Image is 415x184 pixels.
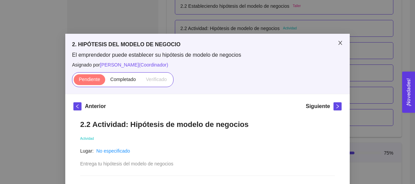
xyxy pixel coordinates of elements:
[402,72,415,113] button: Open Feedback Widget
[100,62,168,68] span: [PERSON_NAME] ( Coordinador )
[72,41,343,49] h5: 2. HIPÓTESIS DEL MODELO DE NEGOCIO
[333,102,342,110] button: right
[334,104,341,109] span: right
[74,104,81,109] span: left
[80,161,174,166] span: Entrega tu hipótesis del modelo de negocios
[73,102,82,110] button: left
[146,77,167,82] span: Verificado
[80,137,94,140] span: Actividad
[72,61,343,69] span: Asignado por
[80,147,94,155] article: Lugar:
[331,34,350,53] button: Close
[110,77,136,82] span: Completado
[80,120,335,129] h1: 2.2 Actividad: Hipótesis de modelo de negocios
[338,40,343,46] span: close
[96,148,130,154] a: No especificado
[85,102,106,110] h5: Anterior
[306,102,330,110] h5: Siguiente
[72,51,343,59] span: El emprendedor puede establecer su hipótesis de modelo de negocios
[79,77,100,82] span: Pendiente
